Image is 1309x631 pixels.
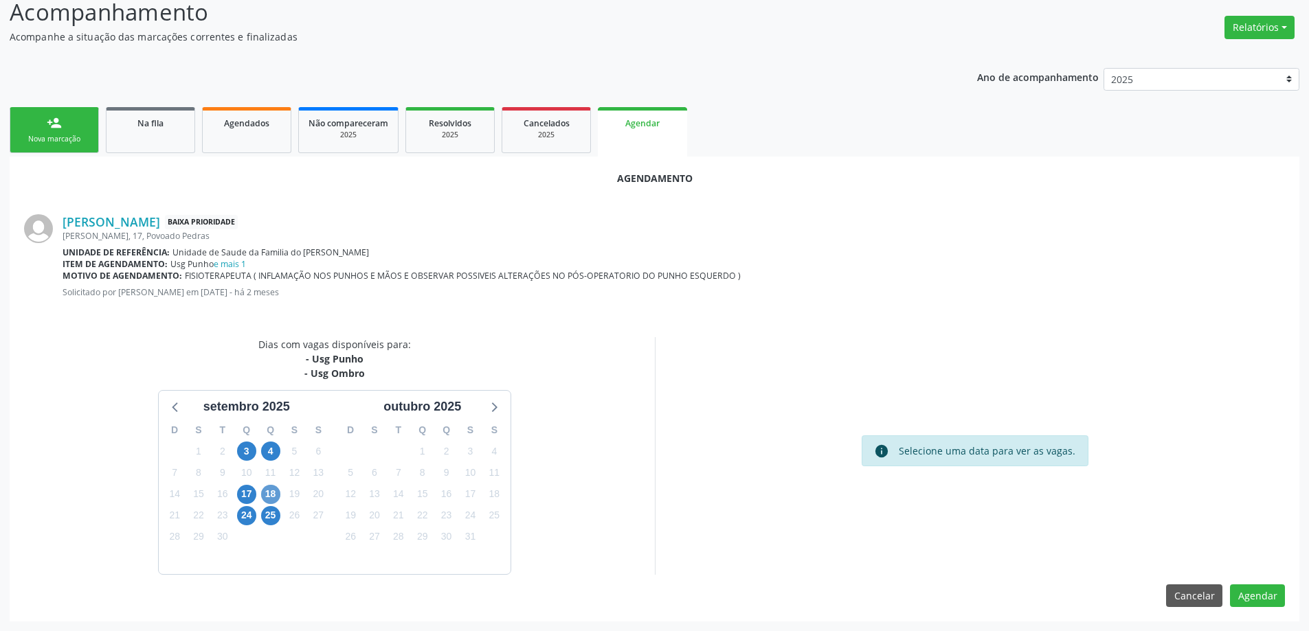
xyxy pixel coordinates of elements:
span: Agendados [224,117,269,129]
span: sexta-feira, 26 de setembro de 2025 [284,506,304,525]
span: Agendar [625,117,660,129]
span: quinta-feira, 2 de outubro de 2025 [437,441,456,461]
span: segunda-feira, 1 de setembro de 2025 [189,441,208,461]
a: e mais 1 [214,258,246,270]
div: Agendamento [24,171,1285,185]
span: quarta-feira, 24 de setembro de 2025 [237,506,256,525]
p: Solicitado por [PERSON_NAME] em [DATE] - há 2 meses [63,286,1285,298]
span: Baixa Prioridade [165,215,238,229]
div: Q [434,420,458,441]
span: terça-feira, 30 de setembro de 2025 [213,527,232,547]
span: domingo, 7 de setembro de 2025 [165,463,184,482]
span: Não compareceram [309,117,388,129]
span: sexta-feira, 10 de outubro de 2025 [460,463,480,482]
div: outubro 2025 [378,398,467,416]
b: Unidade de referência: [63,246,170,258]
span: sábado, 11 de outubro de 2025 [484,463,504,482]
span: domingo, 26 de outubro de 2025 [341,527,360,547]
span: terça-feira, 9 de setembro de 2025 [213,463,232,482]
div: S [482,420,506,441]
span: terça-feira, 7 de outubro de 2025 [389,463,408,482]
span: terça-feira, 16 de setembro de 2025 [213,485,232,504]
span: terça-feira, 14 de outubro de 2025 [389,485,408,504]
span: sábado, 18 de outubro de 2025 [484,485,504,504]
span: Na fila [137,117,164,129]
div: - Usg Ombro [258,366,411,380]
div: S [282,420,306,441]
span: Resolvidos [429,117,471,129]
span: terça-feira, 2 de setembro de 2025 [213,441,232,461]
span: domingo, 21 de setembro de 2025 [165,506,184,525]
div: T [386,420,410,441]
span: sábado, 6 de setembro de 2025 [309,441,328,461]
span: domingo, 12 de outubro de 2025 [341,485,360,504]
span: Cancelados [524,117,570,129]
div: Q [410,420,434,441]
div: 2025 [416,130,484,140]
div: Dias com vagas disponíveis para: [258,337,411,380]
span: quinta-feira, 4 de setembro de 2025 [261,441,280,461]
div: D [163,420,187,441]
span: quarta-feira, 17 de setembro de 2025 [237,485,256,504]
div: - Usg Punho [258,352,411,366]
div: Q [258,420,282,441]
span: quarta-feira, 29 de outubro de 2025 [413,527,432,547]
span: terça-feira, 21 de outubro de 2025 [389,506,408,525]
span: FISIOTERAPEUTA ( INFLAMAÇÃO NOS PUNHOS E MÃOS E OBSERVAR POSSIVEIS ALTERAÇÕES NO PÓS-OPERATORIO D... [185,270,741,282]
span: quarta-feira, 22 de outubro de 2025 [413,506,432,525]
span: Unidade de Saude da Familia do [PERSON_NAME] [172,246,369,258]
span: quinta-feira, 18 de setembro de 2025 [261,485,280,504]
span: sexta-feira, 24 de outubro de 2025 [460,506,480,525]
span: sábado, 20 de setembro de 2025 [309,485,328,504]
span: terça-feira, 28 de outubro de 2025 [389,527,408,547]
span: sábado, 25 de outubro de 2025 [484,506,504,525]
span: sexta-feira, 31 de outubro de 2025 [460,527,480,547]
span: terça-feira, 23 de setembro de 2025 [213,506,232,525]
span: sexta-feira, 12 de setembro de 2025 [284,463,304,482]
span: quarta-feira, 3 de setembro de 2025 [237,441,256,461]
span: quinta-feira, 23 de outubro de 2025 [437,506,456,525]
span: sexta-feira, 19 de setembro de 2025 [284,485,304,504]
span: domingo, 14 de setembro de 2025 [165,485,184,504]
p: Ano de acompanhamento [977,68,1099,85]
button: Agendar [1230,584,1285,608]
span: sábado, 13 de setembro de 2025 [309,463,328,482]
span: quinta-feira, 11 de setembro de 2025 [261,463,280,482]
span: quinta-feira, 9 de outubro de 2025 [437,463,456,482]
span: sexta-feira, 3 de outubro de 2025 [460,441,480,461]
span: sábado, 4 de outubro de 2025 [484,441,504,461]
span: quarta-feira, 1 de outubro de 2025 [413,441,432,461]
span: quarta-feira, 10 de setembro de 2025 [237,463,256,482]
span: quinta-feira, 16 de outubro de 2025 [437,485,456,504]
i: info [874,444,889,459]
span: segunda-feira, 15 de setembro de 2025 [189,485,208,504]
button: Relatórios [1224,16,1295,39]
span: segunda-feira, 20 de outubro de 2025 [365,506,384,525]
div: T [210,420,234,441]
p: Acompanhe a situação das marcações correntes e finalizadas [10,30,913,44]
div: Selecione uma data para ver as vagas. [899,444,1075,459]
div: person_add [47,115,62,130]
span: quinta-feira, 30 de outubro de 2025 [437,527,456,547]
a: [PERSON_NAME] [63,214,160,229]
img: img [24,214,53,243]
span: quarta-feira, 8 de outubro de 2025 [413,463,432,482]
div: S [458,420,482,441]
div: S [187,420,211,441]
div: [PERSON_NAME], 17, Povoado Pedras [63,230,1285,242]
span: quarta-feira, 15 de outubro de 2025 [413,485,432,504]
div: setembro 2025 [198,398,295,416]
span: Usg Punho [170,258,246,270]
b: Motivo de agendamento: [63,270,182,282]
div: 2025 [512,130,581,140]
span: sexta-feira, 17 de outubro de 2025 [460,485,480,504]
b: Item de agendamento: [63,258,168,270]
button: Cancelar [1166,584,1222,608]
span: domingo, 28 de setembro de 2025 [165,527,184,547]
span: domingo, 19 de outubro de 2025 [341,506,360,525]
span: segunda-feira, 29 de setembro de 2025 [189,527,208,547]
div: 2025 [309,130,388,140]
div: Nova marcação [20,134,89,144]
div: D [339,420,363,441]
div: S [306,420,331,441]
